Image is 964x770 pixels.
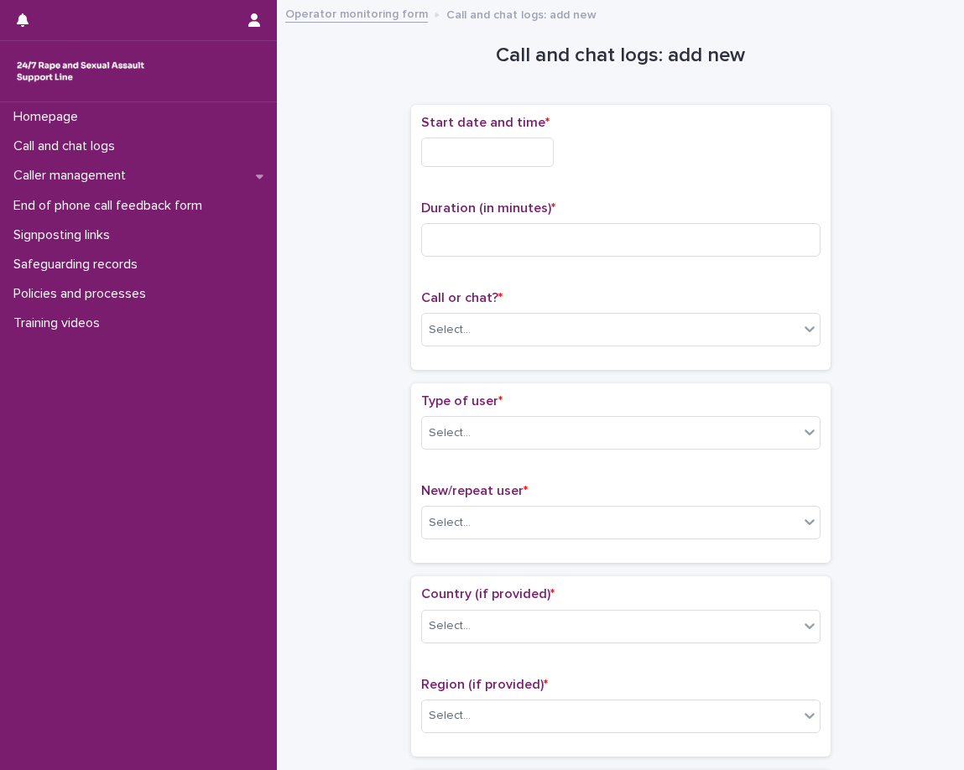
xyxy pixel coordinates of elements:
[7,315,113,331] p: Training videos
[7,138,128,154] p: Call and chat logs
[421,116,550,129] span: Start date and time
[7,109,91,125] p: Homepage
[421,394,503,408] span: Type of user
[285,3,428,23] a: Operator monitoring form
[7,198,216,214] p: End of phone call feedback form
[411,44,831,68] h1: Call and chat logs: add new
[421,291,503,304] span: Call or chat?
[429,617,471,635] div: Select...
[7,168,139,184] p: Caller management
[429,321,471,339] div: Select...
[7,257,151,273] p: Safeguarding records
[7,227,123,243] p: Signposting links
[421,678,548,691] span: Region (if provided)
[421,201,555,215] span: Duration (in minutes)
[13,55,148,88] img: rhQMoQhaT3yELyF149Cw
[421,587,555,601] span: Country (if provided)
[429,514,471,532] div: Select...
[429,424,471,442] div: Select...
[429,707,471,725] div: Select...
[7,286,159,302] p: Policies and processes
[421,484,528,497] span: New/repeat user
[446,4,597,23] p: Call and chat logs: add new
